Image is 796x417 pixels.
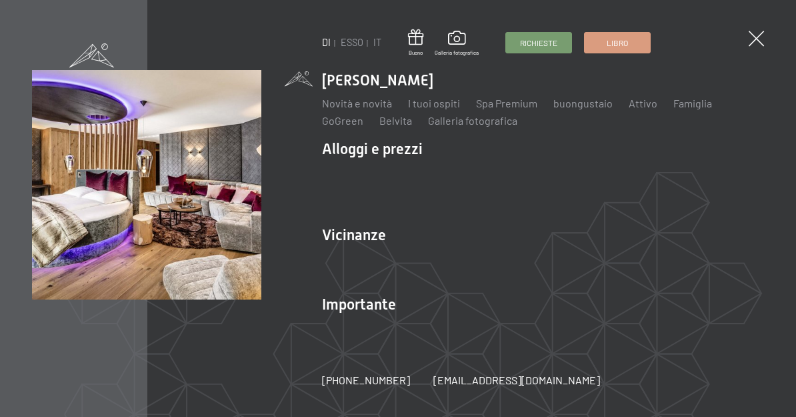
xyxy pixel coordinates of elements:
[433,374,600,386] font: [EMAIL_ADDRESS][DOMAIN_NAME]
[322,114,363,127] a: GoGreen
[322,97,392,109] a: Novità e novità
[322,37,331,48] a: DI
[408,97,460,109] a: I tuoi ospiti
[629,97,657,109] a: Attivo
[379,114,412,127] a: Belvita
[373,37,381,48] a: IT
[673,97,712,109] a: Famiglia
[409,49,423,56] font: Buono
[607,38,628,47] font: Libro
[322,374,410,386] font: [PHONE_NUMBER]
[585,33,650,53] a: Libro
[506,33,571,53] a: Richieste
[408,29,423,57] a: Buono
[322,373,410,388] a: [PHONE_NUMBER]
[435,49,479,56] font: Galleria fotografica
[435,31,479,56] a: Galleria fotografica
[433,373,600,388] a: [EMAIL_ADDRESS][DOMAIN_NAME]
[428,114,517,127] a: Galleria fotografica
[553,97,613,109] a: buongustaio
[341,37,363,48] a: ESSO
[476,97,537,109] a: Spa Premium
[520,38,557,47] font: Richieste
